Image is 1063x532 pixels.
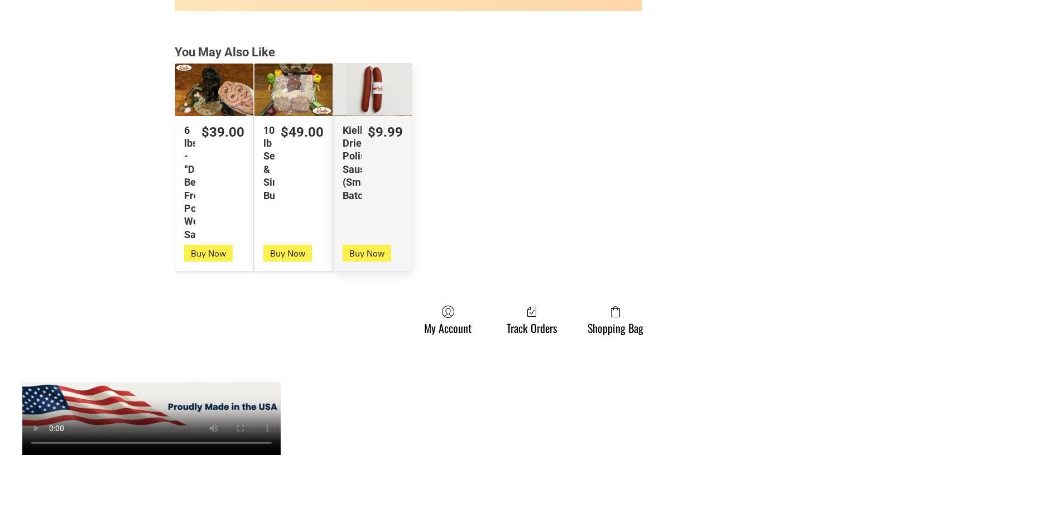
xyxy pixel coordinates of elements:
[263,124,275,202] div: 10 lb Seniors & Singles Bundles
[334,124,412,202] a: $9.99Kielbasa Dried Polish Sausage (Small Batch)
[281,124,324,141] div: $49.00
[334,64,412,115] a: Kielbasa Dried Polish Sausage (Small Batch)
[254,64,333,115] a: 10 lb Seniors &amp; Singles Bundles
[270,248,305,259] span: Buy Now
[368,124,403,141] div: $9.99
[349,248,384,259] span: Buy Now
[184,245,233,262] button: Buy Now
[254,124,333,202] a: $49.0010 lb Seniors & Singles Bundles
[419,305,477,335] a: My Account
[343,245,391,262] button: Buy Now
[263,245,312,262] button: Buy Now
[582,305,649,335] a: Shopping Bag
[175,124,253,241] a: $39.006 lbs - “Da” Best Fresh Polish Wedding Sausage
[201,124,244,141] div: $39.00
[501,305,562,335] a: Track Orders
[184,124,195,241] div: 6 lbs - “Da” Best Fresh Polish Wedding Sausage
[191,248,226,259] span: Buy Now
[343,124,362,202] div: Kielbasa Dried Polish Sausage (Small Batch)
[175,64,253,115] a: 6 lbs - “Da” Best Fresh Polish Wedding Sausage
[175,45,889,61] div: You May Also Like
